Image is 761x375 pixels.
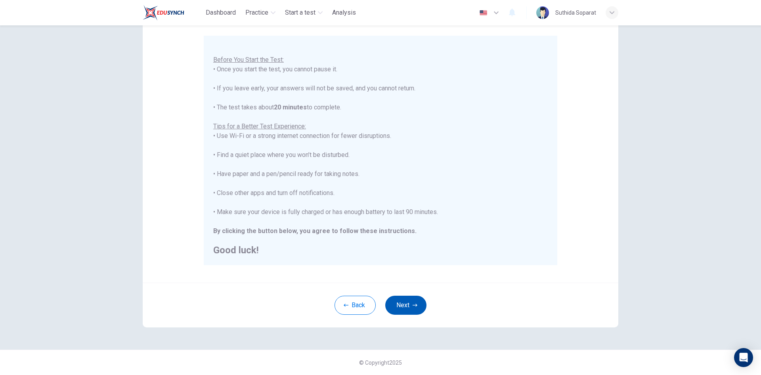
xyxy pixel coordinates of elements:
div: Open Intercom Messenger [734,348,753,367]
h2: Good luck! [213,245,548,255]
b: By clicking the button below, you agree to follow these instructions. [213,227,417,235]
span: Start a test [285,8,315,17]
img: en [478,10,488,16]
u: Before You Start the Test: [213,56,284,63]
button: Next [385,296,426,315]
button: Start a test [282,6,326,20]
button: Analysis [329,6,359,20]
button: Dashboard [203,6,239,20]
button: Practice [242,6,279,20]
img: Profile picture [536,6,549,19]
span: Analysis [332,8,356,17]
span: Practice [245,8,268,17]
span: Dashboard [206,8,236,17]
div: Suthida Soparat [555,8,596,17]
span: © Copyright 2025 [359,360,402,366]
button: Back [335,296,376,315]
u: Tips for a Better Test Experience: [213,122,306,130]
img: Train Test logo [143,5,184,21]
b: 20 minutes [274,103,307,111]
div: You are about to start a . • Once you start the test, you cannot pause it. • If you leave early, ... [213,36,548,255]
a: Train Test logo [143,5,203,21]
